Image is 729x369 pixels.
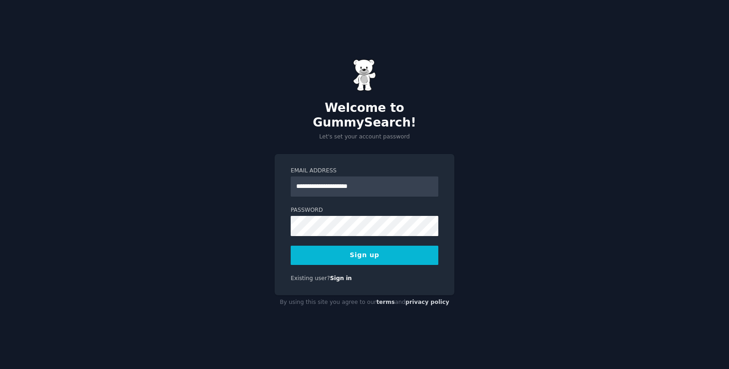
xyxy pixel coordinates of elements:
button: Sign up [291,246,438,265]
p: Let's set your account password [275,133,454,141]
a: Sign in [330,275,352,281]
div: By using this site you agree to our and [275,295,454,310]
span: Existing user? [291,275,330,281]
label: Email Address [291,167,438,175]
img: Gummy Bear [353,59,376,91]
h2: Welcome to GummySearch! [275,101,454,130]
label: Password [291,206,438,215]
a: terms [376,299,395,305]
a: privacy policy [405,299,449,305]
